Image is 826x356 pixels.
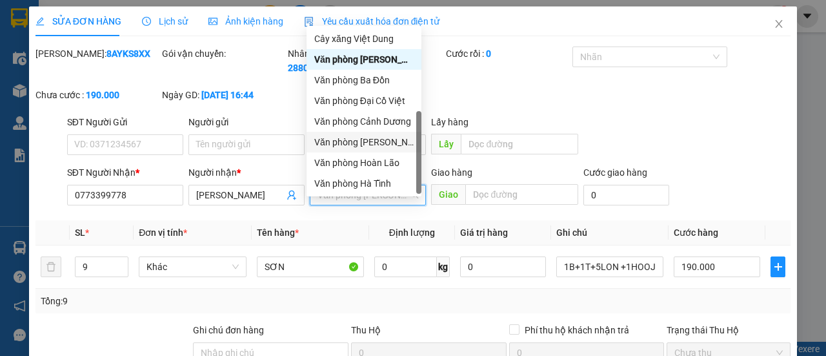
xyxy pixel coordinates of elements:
span: Giao hàng [431,167,472,178]
b: [PERSON_NAME] [78,30,217,52]
div: Văn phòng Lệ Thủy [307,49,421,70]
div: Văn phòng Đại Cồ Việt [307,90,421,111]
div: Văn phòng [PERSON_NAME] [314,52,414,67]
b: 8AYKS8XX [106,48,150,59]
span: SỬA ĐƠN HÀNG [35,16,121,26]
div: SĐT Người Gửi [67,115,183,129]
div: Gói vận chuyển: [162,47,286,61]
span: Phí thu hộ khách nhận trả [519,323,634,337]
span: Yêu cầu xuất hóa đơn điện tử [304,16,440,26]
div: Tổng: 9 [41,294,320,308]
div: Văn phòng Ba Đồn [307,70,421,90]
span: Tên hàng [257,227,299,238]
div: Văn phòng Hà Tĩnh [314,176,414,191]
label: Ghi chú đơn hàng [193,325,264,335]
span: close [774,19,784,29]
div: Văn phòng Cảnh Dương [307,111,421,132]
span: Định lượng [389,227,435,238]
span: plus [771,262,785,272]
div: Văn phòng Lý Hòa [307,132,421,152]
div: Văn phòng [PERSON_NAME] [314,135,414,149]
button: delete [41,257,61,277]
span: clock-circle [142,17,151,26]
div: Ngày GD: [162,88,286,102]
b: [DATE] 16:44 [201,90,254,100]
span: Lấy hàng [431,117,468,127]
span: edit [35,17,45,26]
div: Cây xăng Việt Dung [307,28,421,49]
div: Văn phòng Hà Tĩnh [307,173,421,194]
input: Ghi Chú [556,257,663,277]
div: Nhân viên tạo: [288,47,443,75]
img: icon [304,17,314,27]
div: Văn phòng Ba Đồn [314,73,414,87]
h2: 8AYKS8XX [7,75,104,96]
button: Close [761,6,797,43]
span: Giao [431,184,465,205]
th: Ghi chú [551,220,669,246]
div: Văn phòng Cảnh Dương [314,114,414,129]
h2: VP Nhận: Văn phòng [PERSON_NAME] [68,75,312,197]
span: Thu Hộ [351,325,381,335]
b: 190.000 [86,90,119,100]
span: Lấy [431,134,461,154]
span: Khác [146,257,238,277]
span: picture [208,17,217,26]
b: 28803_phuongthao.hoanglinh [288,63,411,73]
div: SĐT Người Nhận [67,165,183,180]
div: Trạng thái Thu Hộ [667,323,791,337]
span: user-add [287,190,297,200]
input: Cước giao hàng [583,185,669,205]
b: 0 [486,48,491,59]
div: Người nhận [188,165,305,180]
span: kg [437,257,450,277]
div: Cước rồi : [446,47,570,61]
span: Đơn vị tính [139,227,187,238]
div: Chưa cước : [35,88,159,102]
input: Dọc đường [465,184,578,205]
span: Cước hàng [674,227,718,238]
span: SL [75,227,85,238]
div: [PERSON_NAME]: [35,47,159,61]
span: Ảnh kiện hàng [208,16,283,26]
div: Cây xăng Việt Dung [314,32,414,46]
div: Văn phòng Hoàn Lão [307,152,421,173]
div: Văn phòng Đại Cồ Việt [314,94,414,108]
div: Văn phòng Hoàn Lão [314,156,414,170]
input: VD: Bàn, Ghế [257,257,364,277]
label: Cước giao hàng [583,167,647,178]
input: Dọc đường [461,134,578,154]
span: Giá trị hàng [460,227,508,238]
div: Người gửi [188,115,305,129]
span: Lịch sử [142,16,188,26]
button: plus [771,257,785,277]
